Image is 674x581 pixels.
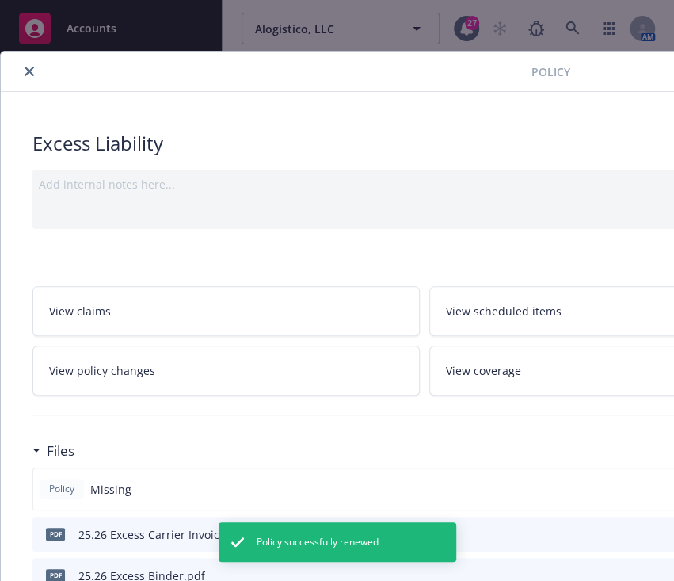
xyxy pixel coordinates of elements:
span: View scheduled items [446,303,562,319]
span: View policy changes [49,362,155,379]
span: Policy [531,63,570,80]
span: Policy successfully renewed [257,535,379,549]
span: Policy [46,482,78,496]
span: View coverage [446,362,521,379]
span: pdf [46,528,65,540]
button: close [20,62,39,81]
div: 25.26 Excess Carrier Invoice.pdf [78,526,247,543]
a: View policy changes [32,346,420,396]
span: Missing [90,481,131,498]
span: View claims [49,303,111,319]
a: View claims [32,286,420,336]
div: Files [32,441,74,461]
span: pdf [46,569,65,581]
h3: Files [47,441,74,461]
